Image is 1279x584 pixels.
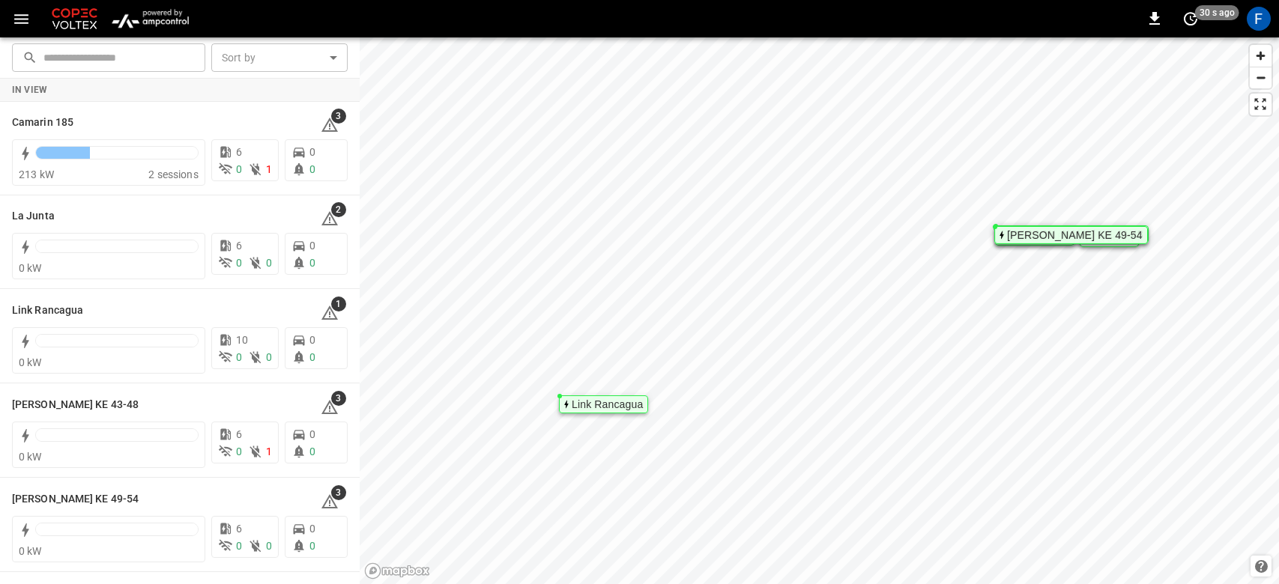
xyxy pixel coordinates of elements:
span: 0 [266,540,272,552]
div: Link Rancagua [572,400,643,409]
h6: Camarin 185 [12,115,73,131]
h6: Loza Colon KE 49-54 [12,491,139,508]
span: 0 kW [19,262,42,274]
span: 0 [266,351,272,363]
span: 1 [266,163,272,175]
button: set refresh interval [1179,7,1203,31]
span: 0 [309,146,315,158]
span: 213 kW [19,168,54,180]
span: 6 [236,146,242,158]
h6: Link Rancagua [12,302,83,319]
div: profile-icon [1247,7,1271,31]
span: 0 [309,257,315,269]
span: 0 [309,523,315,535]
span: 3 [331,391,346,406]
span: 6 [236,523,242,535]
span: 0 [309,351,315,363]
span: 1 [331,296,346,311]
div: Map marker [559,395,648,413]
span: 3 [331,109,346,124]
div: Map marker [995,225,1149,243]
span: 10 [236,334,248,346]
span: 0 [236,351,242,363]
a: Mapbox homepage [364,562,430,580]
span: 6 [236,428,242,440]
img: ampcontrol.io logo [106,4,194,33]
button: Zoom out [1250,67,1272,88]
span: 0 [309,445,315,457]
span: 0 [236,445,242,457]
button: Zoom in [1250,45,1272,67]
span: 0 [309,540,315,552]
span: 0 kW [19,451,42,463]
span: 0 [236,163,242,175]
h6: Loza Colon KE 43-48 [12,397,139,413]
span: 0 [266,257,272,269]
div: Map marker [994,226,1148,244]
span: 3 [331,485,346,500]
span: 0 [236,540,242,552]
div: [PERSON_NAME] KE 49-54 [1007,231,1143,240]
span: 30 s ago [1195,5,1239,20]
span: 0 [309,334,315,346]
span: 0 [309,428,315,440]
img: Customer Logo [49,4,100,33]
span: 2 sessions [148,168,199,180]
span: 0 [236,257,242,269]
canvas: Map [360,37,1279,584]
strong: In View [12,85,48,95]
span: 0 kW [19,356,42,368]
span: 0 [309,240,315,252]
span: 1 [266,445,272,457]
span: 0 kW [19,545,42,557]
span: 2 [331,202,346,217]
span: 6 [236,240,242,252]
h6: La Junta [12,208,55,225]
span: 0 [309,163,315,175]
